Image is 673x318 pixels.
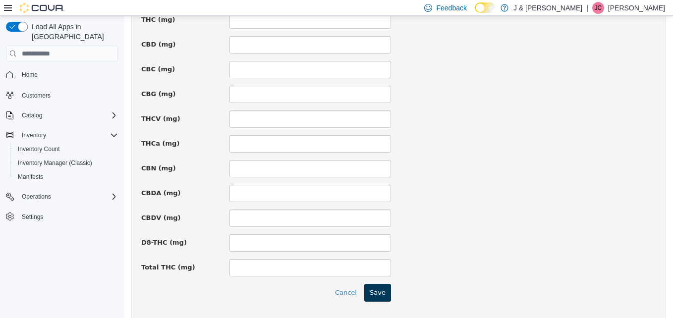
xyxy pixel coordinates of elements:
[595,2,602,14] span: JC
[14,171,118,183] span: Manifests
[17,124,56,131] span: THCa (mg)
[2,190,122,204] button: Operations
[586,2,588,14] p: |
[17,99,56,106] span: THCV (mg)
[22,213,43,221] span: Settings
[14,143,118,155] span: Inventory Count
[2,67,122,82] button: Home
[513,2,582,14] p: J & [PERSON_NAME]
[10,156,122,170] button: Inventory Manager (Classic)
[436,3,466,13] span: Feedback
[18,145,60,153] span: Inventory Count
[240,268,267,286] button: Save
[14,143,64,155] a: Inventory Count
[18,69,42,81] a: Home
[2,108,122,122] button: Catalog
[18,191,55,203] button: Operations
[22,92,51,100] span: Customers
[17,173,57,181] span: CBDA (mg)
[10,170,122,184] button: Manifests
[14,157,118,169] span: Inventory Manager (Classic)
[18,129,50,141] button: Inventory
[17,248,71,255] span: Total THC (mg)
[17,50,51,57] span: CBC (mg)
[18,173,43,181] span: Manifests
[17,25,52,32] span: CBD (mg)
[17,149,52,156] span: CBN (mg)
[592,2,604,14] div: Jared Cooney
[18,191,118,203] span: Operations
[14,171,47,183] a: Manifests
[18,89,118,101] span: Customers
[17,223,63,230] span: D8-THC (mg)
[2,88,122,102] button: Customers
[608,2,665,14] p: [PERSON_NAME]
[10,142,122,156] button: Inventory Count
[28,22,118,42] span: Load All Apps in [GEOGRAPHIC_DATA]
[18,211,118,223] span: Settings
[22,71,38,79] span: Home
[22,193,51,201] span: Operations
[475,2,496,13] input: Dark Mode
[2,128,122,142] button: Inventory
[22,131,46,139] span: Inventory
[17,198,57,206] span: CBDV (mg)
[17,74,52,82] span: CBG (mg)
[18,109,118,121] span: Catalog
[18,159,92,167] span: Inventory Manager (Classic)
[6,63,118,250] nav: Complex example
[18,211,47,223] a: Settings
[14,157,96,169] a: Inventory Manager (Classic)
[20,3,64,13] img: Cova
[2,210,122,224] button: Settings
[18,68,118,81] span: Home
[22,111,42,119] span: Catalog
[206,268,238,286] button: Cancel
[18,90,55,102] a: Customers
[18,109,46,121] button: Catalog
[18,129,118,141] span: Inventory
